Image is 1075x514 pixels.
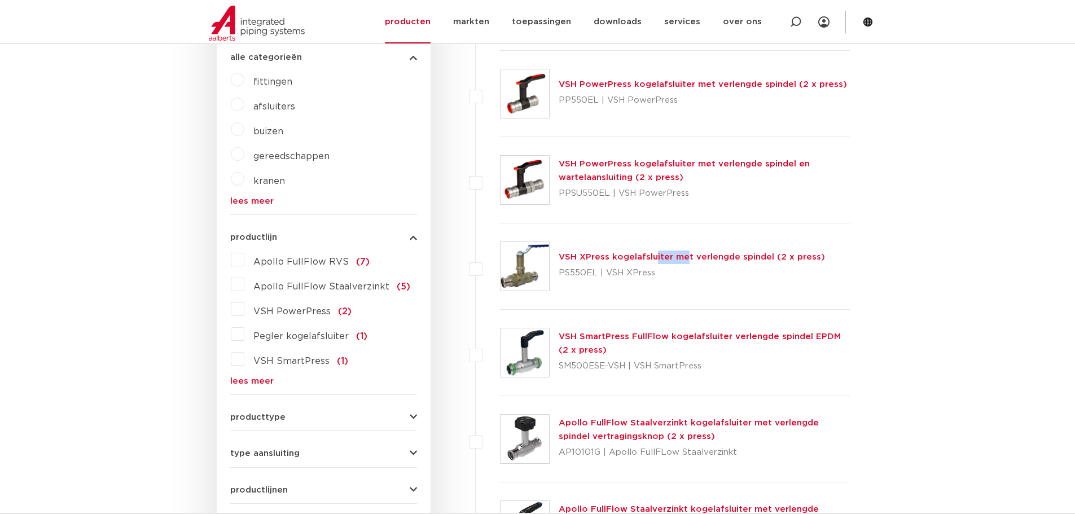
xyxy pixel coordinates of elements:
img: Thumbnail for VSH XPress kogelafsluiter met verlengde spindel (2 x press) [501,242,549,291]
p: PS550EL | VSH XPress [559,264,825,282]
button: productlijnen [230,486,417,494]
span: type aansluiting [230,449,300,458]
span: (1) [356,332,367,341]
button: productlijn [230,233,417,241]
button: alle categorieën [230,53,417,61]
span: productlijnen [230,486,288,494]
a: buizen [253,127,283,136]
span: alle categorieën [230,53,302,61]
span: producttype [230,413,286,421]
p: PPSU550EL | VSH PowerPress [559,184,850,203]
span: Apollo FullFlow Staalverzinkt [253,282,389,291]
a: VSH PowerPress kogelafsluiter met verlengde spindel en wartelaansluiting (2 x press) [559,160,810,182]
span: VSH SmartPress [253,357,330,366]
button: producttype [230,413,417,421]
img: Thumbnail for VSH SmartPress FullFlow kogelafsluiter verlengde spindel EPDM (2 x press) [501,328,549,377]
a: afsluiters [253,102,295,111]
a: lees meer [230,377,417,385]
span: VSH PowerPress [253,307,331,316]
span: (2) [338,307,352,316]
a: lees meer [230,197,417,205]
a: kranen [253,177,285,186]
span: (7) [356,257,370,266]
p: AP10101G | Apollo FullFLow Staalverzinkt [559,443,850,462]
img: Thumbnail for Apollo FullFlow Staalverzinkt kogelafsluiter met verlengde spindel vertragingsknop ... [501,415,549,463]
p: PP550EL | VSH PowerPress [559,91,847,109]
img: Thumbnail for VSH PowerPress kogelafsluiter met verlengde spindel (2 x press) [501,69,549,118]
p: SM500ESE-VSH | VSH SmartPress [559,357,850,375]
a: fittingen [253,77,292,86]
span: productlijn [230,233,277,241]
img: Thumbnail for VSH PowerPress kogelafsluiter met verlengde spindel en wartelaansluiting (2 x press) [501,156,549,204]
a: VSH XPress kogelafsluiter met verlengde spindel (2 x press) [559,253,825,261]
button: type aansluiting [230,449,417,458]
span: Pegler kogelafsluiter [253,332,349,341]
span: (5) [397,282,410,291]
a: gereedschappen [253,152,330,161]
span: Apollo FullFlow RVS [253,257,349,266]
a: Apollo FullFlow Staalverzinkt kogelafsluiter met verlengde spindel vertragingsknop (2 x press) [559,419,819,441]
a: VSH PowerPress kogelafsluiter met verlengde spindel (2 x press) [559,80,847,89]
span: (1) [337,357,348,366]
a: VSH SmartPress FullFlow kogelafsluiter verlengde spindel EPDM (2 x press) [559,332,841,354]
